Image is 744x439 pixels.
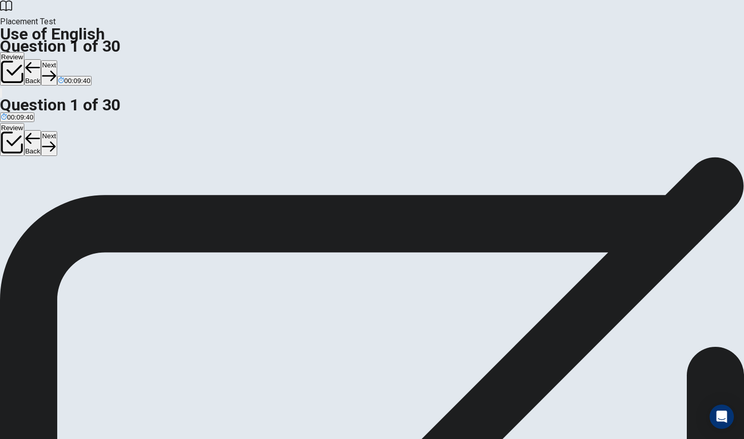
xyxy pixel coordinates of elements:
[41,131,57,156] button: Next
[57,76,92,86] button: 00:09:40
[7,113,33,121] span: 00:09:40
[710,405,734,429] div: Open Intercom Messenger
[24,130,42,156] button: Back
[24,59,42,86] button: Back
[41,60,57,85] button: Next
[64,77,91,85] span: 00:09:40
